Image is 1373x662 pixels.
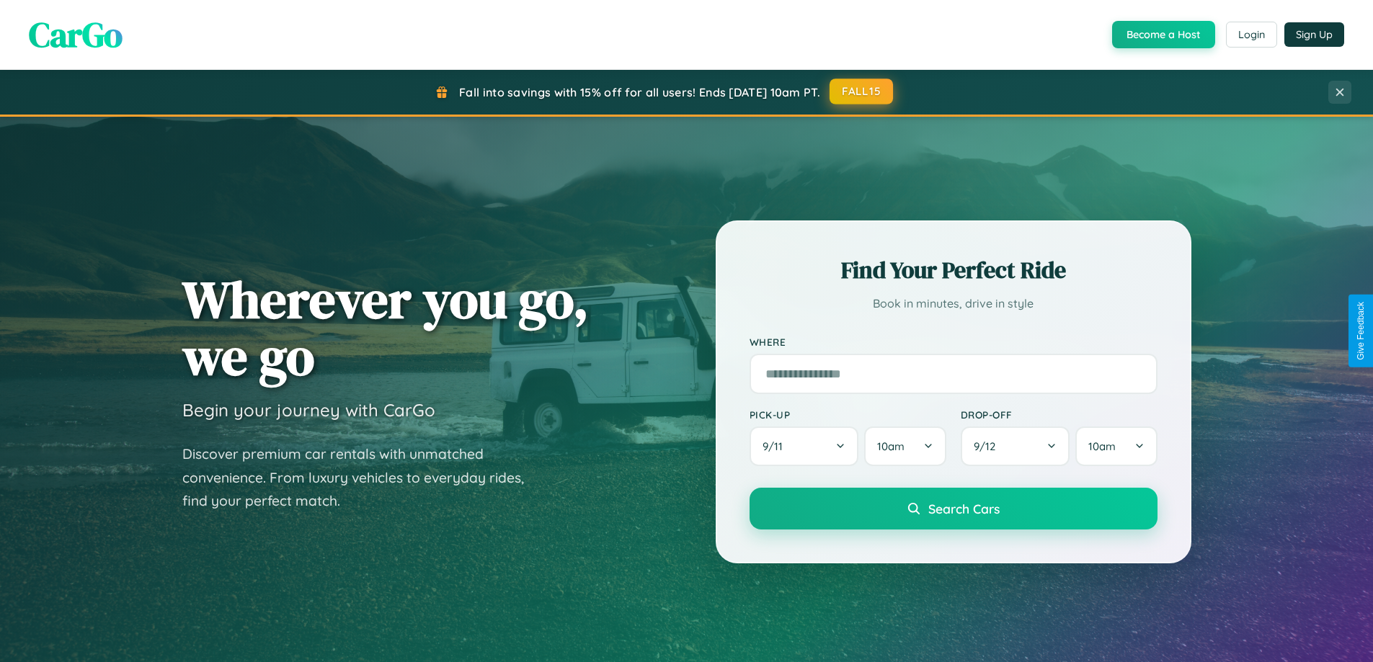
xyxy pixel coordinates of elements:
button: Search Cars [750,488,1158,529]
h3: Begin your journey with CarGo [182,399,435,421]
label: Where [750,336,1158,348]
span: CarGo [29,11,123,58]
button: Sign Up [1284,22,1344,47]
h2: Find Your Perfect Ride [750,254,1158,286]
span: 9 / 11 [763,439,790,453]
span: 10am [1088,439,1116,453]
span: 10am [877,439,905,453]
div: Give Feedback [1356,302,1366,360]
p: Book in minutes, drive in style [750,293,1158,314]
button: Login [1226,22,1277,48]
span: Search Cars [928,501,1000,516]
h1: Wherever you go, we go [182,271,589,385]
span: 9 / 12 [974,439,1003,453]
button: 9/12 [961,426,1070,466]
span: Fall into savings with 15% off for all users! Ends [DATE] 10am PT. [459,85,820,99]
p: Discover premium car rentals with unmatched convenience. From luxury vehicles to everyday rides, ... [182,442,543,513]
button: Become a Host [1112,21,1215,48]
button: 10am [864,426,946,466]
button: 9/11 [750,426,859,466]
button: FALL15 [830,79,893,104]
label: Pick-up [750,408,946,421]
button: 10am [1075,426,1157,466]
label: Drop-off [961,408,1158,421]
